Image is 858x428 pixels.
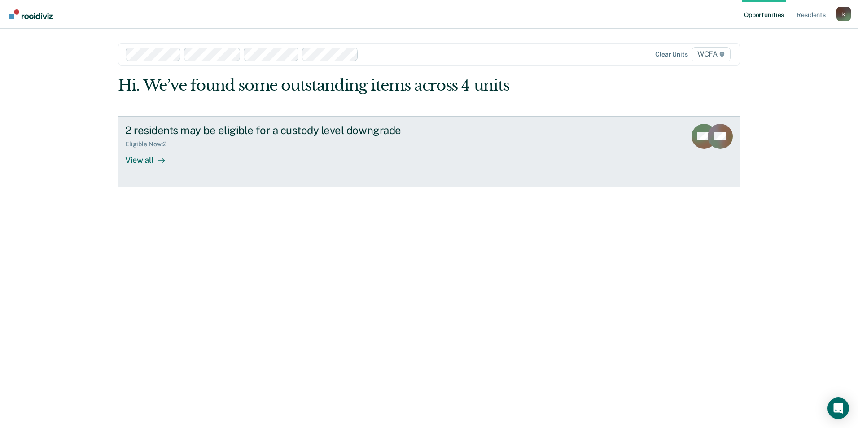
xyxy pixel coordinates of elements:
div: 2 residents may be eligible for a custody level downgrade [125,124,440,137]
button: Profile dropdown button [836,7,851,21]
span: WCFA [692,47,731,61]
div: View all [125,148,175,165]
div: Hi. We’ve found some outstanding items across 4 units [118,76,616,95]
div: k [836,7,851,21]
img: Recidiviz [9,9,53,19]
div: Open Intercom Messenger [827,397,849,419]
div: Eligible Now : 2 [125,140,174,148]
div: Clear units [655,51,688,58]
a: 2 residents may be eligible for a custody level downgradeEligible Now:2View all [118,116,740,187]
